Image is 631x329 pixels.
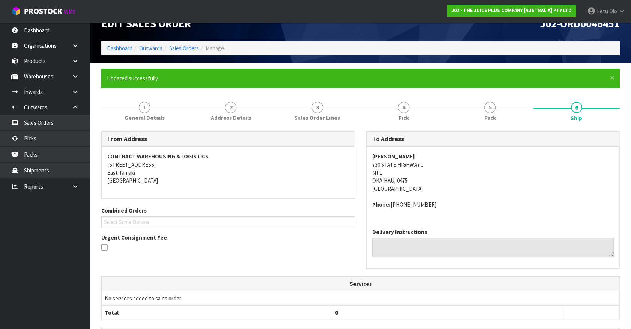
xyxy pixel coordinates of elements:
th: Total [102,305,332,320]
strong: J02 - THE JUICE PLUS COMPANY [AUSTRALIA] PTY LTD [451,7,572,14]
span: 0 [335,309,338,316]
strong: phone [372,201,391,208]
span: 6 [571,102,582,113]
strong: CONTRACT WAREHOUSING & LOGISTICS [107,153,209,160]
span: Sales Order Lines [294,114,340,122]
a: Sales Orders [169,45,199,52]
a: Outwards [139,45,162,52]
a: J02 - THE JUICE PLUS COMPANY [AUSTRALIA] PTY LTD [447,5,576,17]
span: 1 [139,102,150,113]
span: 2 [225,102,236,113]
a: Dashboard [107,45,132,52]
span: Manage [206,45,224,52]
address: [PHONE_NUMBER] [372,201,614,208]
label: Combined Orders [101,207,147,214]
strong: [PERSON_NAME] [372,153,415,160]
span: 3 [312,102,323,113]
h3: From Address [107,136,349,143]
label: Delivery Instructions [372,228,427,236]
span: General Details [125,114,165,122]
span: Address Details [210,114,251,122]
span: 4 [398,102,409,113]
span: Pick [398,114,409,122]
span: Fetu [597,8,608,15]
th: Services [102,277,619,291]
address: 730 STATE HIGHWAY 1 NTL OKAIHAU, 0475 [GEOGRAPHIC_DATA] [372,152,614,193]
address: [STREET_ADDRESS] East Tamaki [GEOGRAPHIC_DATA] [107,152,349,185]
span: × [610,72,614,83]
span: Updated successfully [107,75,158,82]
span: Pack [484,114,496,122]
td: No services added to sales order. [102,291,619,305]
span: Olo [609,8,617,15]
span: ProStock [24,6,62,16]
span: J02-ORD0046451 [540,17,620,30]
small: WMS [64,8,75,15]
span: Ship [571,114,582,122]
span: Edit Sales Order [101,17,191,30]
h3: To Address [372,136,614,143]
img: cube-alt.png [11,6,21,16]
span: 5 [484,102,496,113]
label: Urgent Consignment Fee [101,234,167,241]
